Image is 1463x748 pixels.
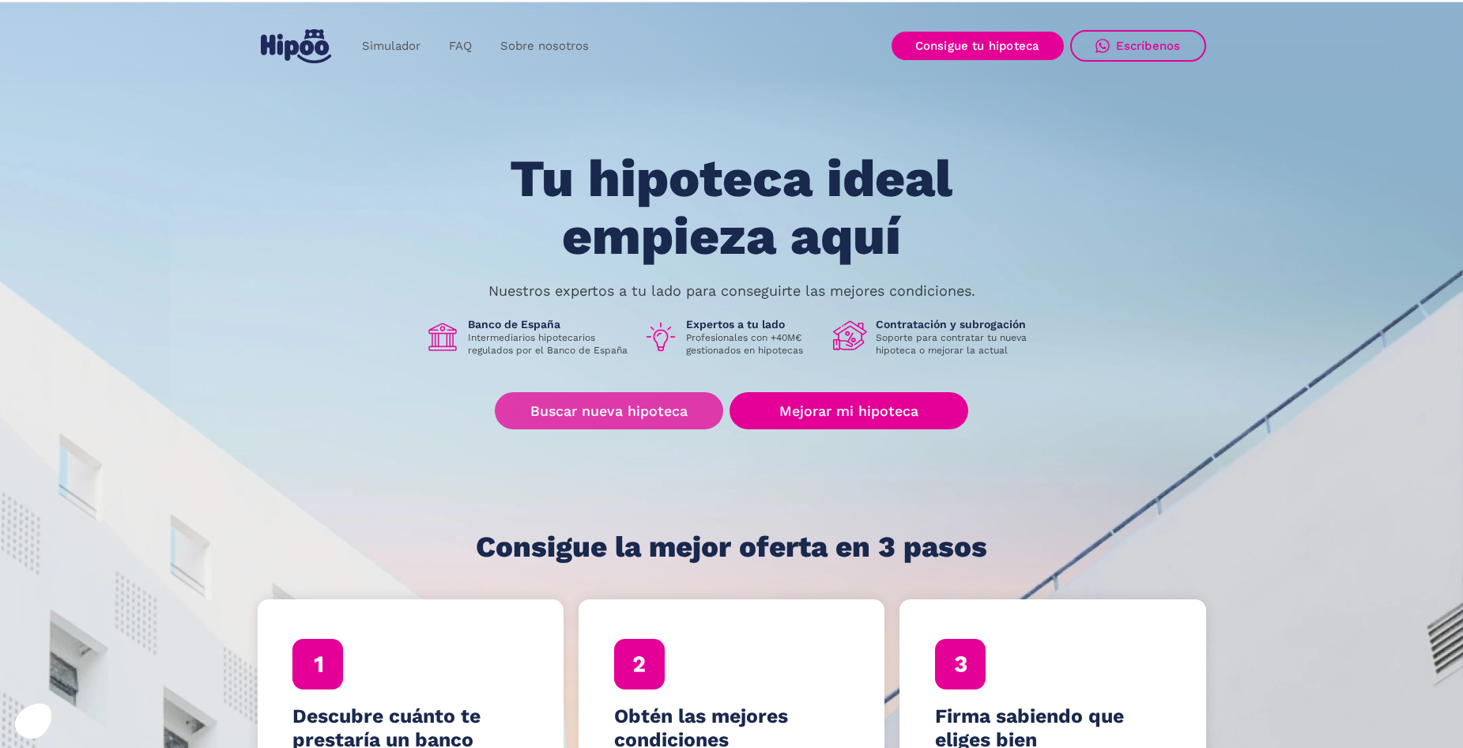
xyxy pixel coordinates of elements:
a: Simulador [348,31,435,62]
h1: Banco de España [468,317,631,331]
a: Mejorar mi hipoteca [730,392,967,429]
a: Escríbenos [1070,30,1206,62]
h1: Tu hipoteca ideal empieza aquí [432,150,1031,265]
p: Profesionales con +40M€ gestionados en hipotecas [686,331,820,357]
a: Consigue tu hipoteca [892,32,1064,60]
div: Escríbenos [1116,39,1181,53]
a: FAQ [435,31,486,62]
p: Soporte para contratar tu nueva hipoteca o mejorar la actual [876,331,1039,357]
h1: Expertos a tu lado [686,317,820,331]
a: Sobre nosotros [486,31,603,62]
h1: Consigue la mejor oferta en 3 pasos [476,531,987,563]
p: Nuestros expertos a tu lado para conseguirte las mejores condiciones. [488,285,975,297]
a: Buscar nueva hipoteca [495,392,723,429]
p: Intermediarios hipotecarios regulados por el Banco de España [468,331,631,357]
h1: Contratación y subrogación [876,317,1039,331]
a: home [258,23,335,70]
